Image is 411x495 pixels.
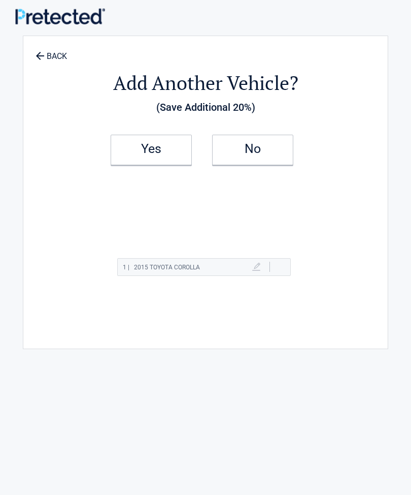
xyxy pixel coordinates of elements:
img: Main Logo [15,8,105,24]
h2: 2015 Toyota COROLLA [123,261,200,274]
span: 1 | [123,264,129,271]
a: Delete [277,264,283,270]
h3: (Save Additional 20%) [28,99,383,116]
h2: No [223,145,283,152]
h2: Add Another Vehicle? [28,70,383,96]
a: BACK [33,43,69,60]
h2: Yes [121,145,181,152]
